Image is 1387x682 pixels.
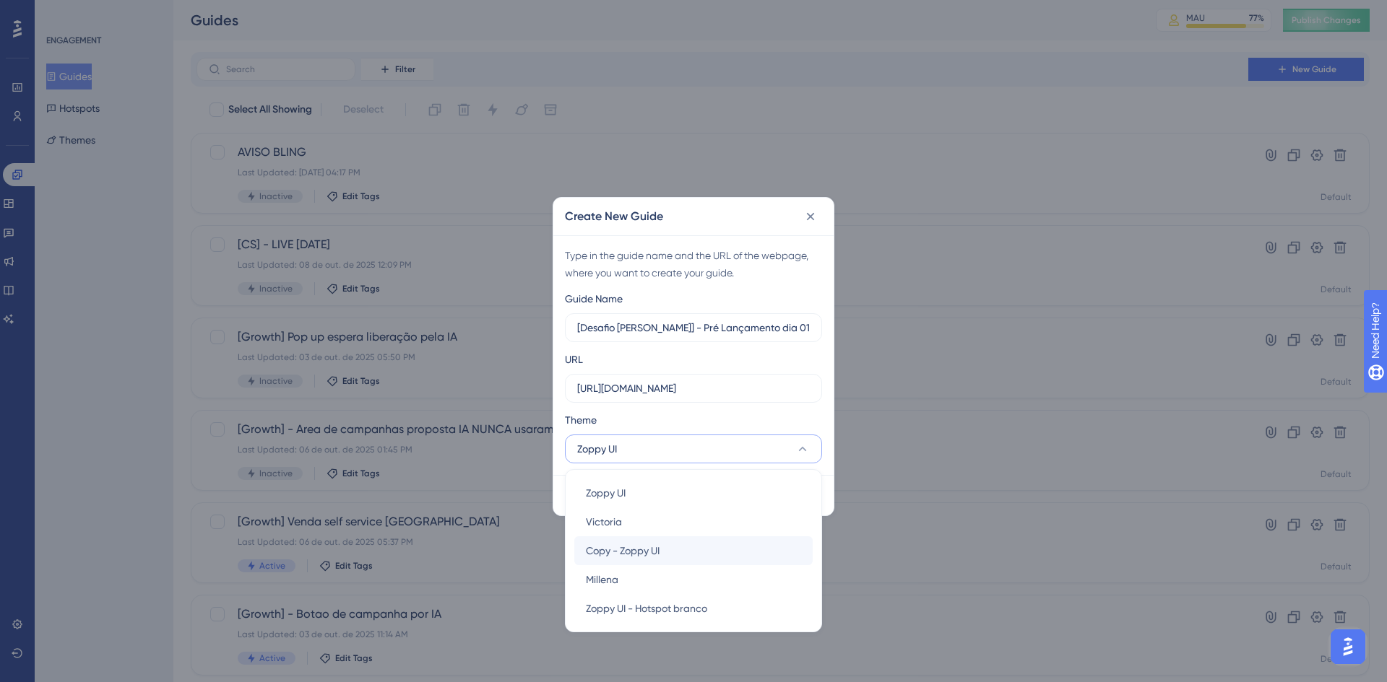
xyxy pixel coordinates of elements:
iframe: UserGuiding AI Assistant Launcher [1326,625,1370,668]
div: URL [565,351,583,368]
span: Victoria [586,513,622,530]
span: Zoppy UI [586,484,626,502]
span: Zoppy UI [577,440,617,458]
div: Type in the guide name and the URL of the webpage, where you want to create your guide. [565,247,822,281]
div: Guide Name [565,290,623,307]
span: Zoppy UI - Hotspot branco [586,600,707,617]
h2: Create New Guide [565,208,663,225]
input: How to Create [577,320,810,336]
span: Need Help? [34,4,90,21]
span: Copy - Zoppy UI [586,542,660,559]
span: Theme [565,411,597,429]
span: Millena [586,571,618,588]
input: https://www.example.com [577,380,810,396]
